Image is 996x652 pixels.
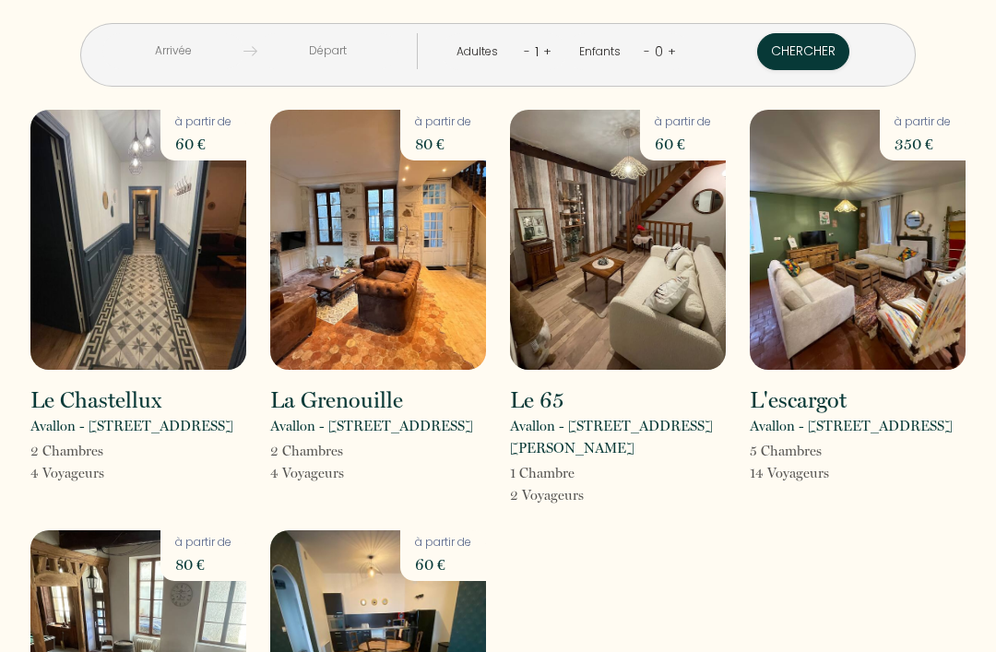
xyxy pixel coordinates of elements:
img: rental-image [270,110,486,370]
p: à partir de [415,113,471,131]
p: 60 € [415,551,471,577]
a: + [543,42,551,60]
span: s [338,465,344,481]
div: 1 [530,37,543,66]
span: s [98,443,103,459]
p: 4 Voyageur [270,462,344,484]
a: - [644,42,650,60]
span: s [99,465,104,481]
p: 2 Chambre [30,440,104,462]
p: Avallon - [STREET_ADDRESS][PERSON_NAME] [510,415,726,459]
p: Avallon - [STREET_ADDRESS] [750,415,953,437]
p: à partir de [655,113,711,131]
a: + [668,42,676,60]
p: 5 Chambre [750,440,829,462]
input: Arrivée [102,33,243,69]
p: 80 € [175,551,231,577]
h2: Le Chastellux [30,389,161,411]
input: Départ [257,33,398,69]
p: Avallon - [STREET_ADDRESS] [30,415,233,437]
div: Adultes [456,43,504,61]
p: 4 Voyageur [30,462,104,484]
p: 14 Voyageur [750,462,829,484]
p: 60 € [655,131,711,157]
p: à partir de [895,113,951,131]
h2: L'escargot [750,389,847,411]
img: rental-image [510,110,726,370]
p: 80 € [415,131,471,157]
p: à partir de [175,113,231,131]
span: s [824,465,829,481]
p: à partir de [175,534,231,551]
p: 60 € [175,131,231,157]
h2: Le 65 [510,389,564,411]
img: rental-image [750,110,966,370]
img: guests [243,44,257,58]
p: Avallon - [STREET_ADDRESS] [270,415,473,437]
img: rental-image [30,110,246,370]
span: s [338,443,343,459]
p: 350 € [895,131,951,157]
p: à partir de [415,534,471,551]
h2: La Grenouille [270,389,403,411]
span: s [816,443,822,459]
div: 0 [650,37,668,66]
div: Enfants [579,43,627,61]
p: 2 Chambre [270,440,344,462]
p: 1 Chambre [510,462,584,484]
span: s [578,487,584,504]
button: Chercher [757,33,849,70]
p: 2 Voyageur [510,484,584,506]
a: - [524,42,530,60]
